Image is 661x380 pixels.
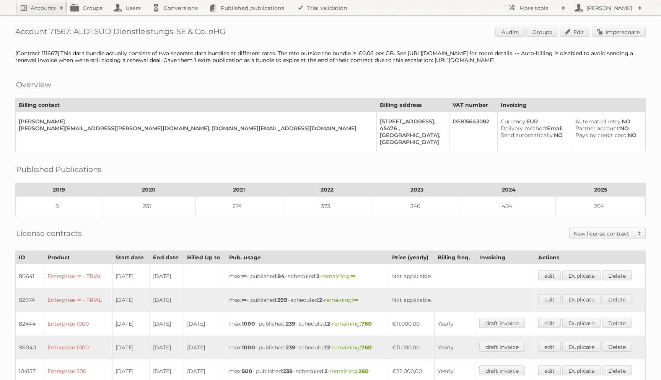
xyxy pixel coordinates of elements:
div: [GEOGRAPHIC_DATA], [380,132,443,139]
th: Product [44,251,112,264]
strong: 239 [286,344,295,351]
td: [DATE] [184,336,226,359]
td: Enterprise ∞ - TRIAL [44,288,112,312]
strong: ∞ [242,296,247,303]
td: Yearly [435,336,476,359]
a: Delete [602,294,632,304]
th: 2020 [102,183,196,197]
h2: Accounts [31,4,56,12]
a: Edit [560,27,590,37]
a: Groups [526,27,558,37]
div: [STREET_ADDRESS], [380,118,443,125]
div: EUR [501,118,565,125]
a: Delete [602,270,632,280]
h1: Account 71567: ALDI SÜD Dienstleistungs-SE & Co. oHG [15,27,646,38]
div: NO [501,132,565,139]
strong: 500 [242,368,252,375]
th: Price (yearly) [389,251,435,264]
span: Send automatically: [501,132,554,139]
th: Billing freq. [435,251,476,264]
th: ID [16,251,44,264]
td: Not applicable. [389,264,535,288]
div: NO [575,132,639,139]
span: Partner account: [575,125,620,132]
span: remaining: [329,368,369,375]
a: draft invoice [479,318,525,328]
td: 373 [282,197,372,216]
td: max: - published: - scheduled: - [226,336,389,359]
strong: ∞ [350,273,355,280]
td: [DATE] [112,264,150,288]
span: remaining: [332,320,372,327]
a: edit [538,365,561,375]
td: Enterprise 1000 [44,312,112,336]
strong: 239 [283,368,293,375]
div: NO [575,125,639,132]
td: [DATE] [184,312,226,336]
div: [GEOGRAPHIC_DATA] [380,139,443,146]
strong: 84 [277,273,285,280]
h2: Overview [16,79,51,90]
th: 2022 [282,183,372,197]
th: 2024 [462,183,556,197]
a: Duplicate [562,270,601,280]
th: 2021 [195,183,282,197]
strong: 760 [361,320,372,327]
a: draft invoice [479,342,525,352]
span: Pays by credit card: [575,132,628,139]
td: €11.000,00 [389,312,435,336]
a: Duplicate [562,294,601,304]
th: Billing contact [16,98,377,112]
td: max: - published: - scheduled: - [226,312,389,336]
a: Audits [495,27,525,37]
td: 82074 [16,288,44,312]
td: 404 [462,197,556,216]
span: Automated retry: [575,118,622,125]
h2: [PERSON_NAME] [584,4,634,12]
a: New license contract [570,228,645,239]
th: Billed Up to [184,251,226,264]
div: [PERSON_NAME] [19,118,370,125]
th: Billing address [377,98,449,112]
a: edit [538,270,561,280]
td: max: - published: - scheduled: - [226,288,389,312]
td: 82444 [16,312,44,336]
th: Start date [112,251,150,264]
strong: ∞ [353,296,358,303]
a: edit [538,318,561,328]
td: DE815643082 [449,112,498,152]
td: [DATE] [112,288,150,312]
td: 346 [372,197,462,216]
strong: ∞ [242,273,247,280]
strong: 2 [324,368,327,375]
div: [Contract 111667] This data bundle actually consists of two separate data bundles at different ra... [15,50,646,64]
th: VAT number [449,98,498,112]
a: Duplicate [562,342,601,352]
th: 2019 [16,183,102,197]
td: €11.000,00 [389,336,435,359]
th: Actions [535,251,646,264]
span: remaining: [324,296,358,303]
strong: 1000 [242,320,255,327]
a: Delete [602,318,632,328]
a: Impersonate [592,27,646,37]
h2: More tools [519,4,558,12]
a: edit [538,342,561,352]
strong: 2 [319,296,322,303]
strong: 260 [358,368,369,375]
span: Delivery method: [501,125,547,132]
a: Delete [602,365,632,375]
span: remaining: [332,344,372,351]
td: Enterprise 1000 [44,336,112,359]
th: End date [150,251,184,264]
td: [DATE] [112,312,150,336]
td: [DATE] [150,264,184,288]
td: 231 [102,197,196,216]
strong: 299 [277,296,287,303]
a: edit [538,294,561,304]
td: Not applicable. [389,288,535,312]
a: Delete [602,342,632,352]
a: Duplicate [562,365,601,375]
a: Duplicate [562,318,601,328]
td: Yearly [435,312,476,336]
